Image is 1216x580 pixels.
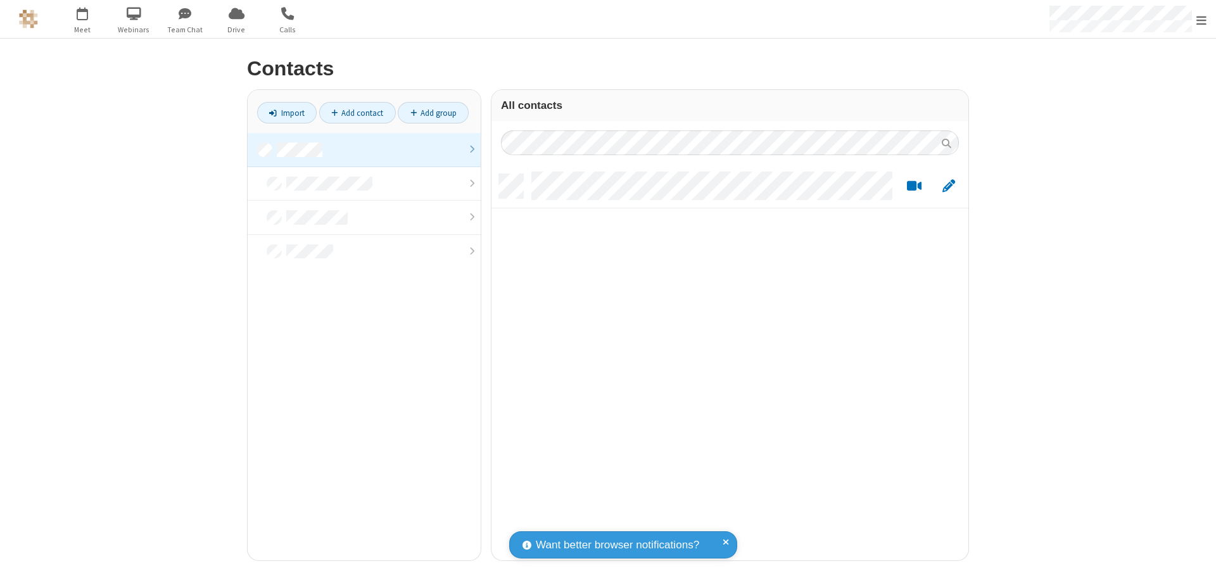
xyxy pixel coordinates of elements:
span: Team Chat [161,24,209,35]
button: Start a video meeting [902,179,927,194]
a: Import [257,102,317,123]
a: Add group [398,102,469,123]
a: Add contact [319,102,396,123]
span: Calls [264,24,312,35]
h3: All contacts [501,99,959,111]
img: QA Selenium DO NOT DELETE OR CHANGE [19,9,38,28]
div: grid [491,165,968,560]
span: Webinars [110,24,158,35]
span: Want better browser notifications? [536,537,699,553]
span: Meet [59,24,106,35]
h2: Contacts [247,58,969,80]
button: Edit [936,179,961,194]
span: Drive [213,24,260,35]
